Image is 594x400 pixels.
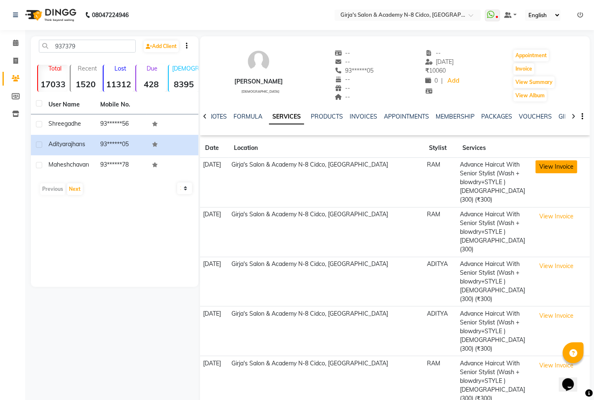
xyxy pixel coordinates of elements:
[144,41,179,52] a: Add Client
[457,257,533,306] td: Advance Haircut With Senior Stylist (Wash + blowdry+STYLE ) [DEMOGRAPHIC_DATA] (300) (₹300)
[229,158,424,208] td: Girja's Salon & Academy N-8 Cidco, [GEOGRAPHIC_DATA]
[95,95,147,114] th: Mobile No.
[481,113,512,120] a: PACKAGES
[48,120,64,127] span: shree
[229,139,424,158] th: Location
[536,260,577,273] button: View Invoice
[384,113,429,120] a: APPOINTMENTS
[229,306,424,356] td: Girja's Salon & Academy N-8 Cidco, [GEOGRAPHIC_DATA]
[169,79,199,89] strong: 8395
[536,359,577,372] button: View Invoice
[536,309,577,322] button: View Invoice
[457,306,533,356] td: Advance Haircut With Senior Stylist (Wash + blowdry+STYLE ) [DEMOGRAPHIC_DATA] (300) (₹300)
[39,40,136,53] input: Search by Name/Mobile/Email/Code
[425,67,446,74] span: 10060
[234,77,283,86] div: [PERSON_NAME]
[200,158,229,208] td: [DATE]
[436,113,475,120] a: MEMBERSHIP
[536,210,577,223] button: View Invoice
[200,207,229,257] td: [DATE]
[70,161,89,168] span: chavan
[424,158,458,208] td: RAM
[107,65,134,72] p: Lost
[229,207,424,257] td: Girja's Salon & Academy N-8 Cidco, [GEOGRAPHIC_DATA]
[350,113,377,120] a: INVOICES
[48,161,70,168] span: Mahesh
[513,63,534,75] button: Invoice
[446,75,461,87] a: Add
[234,113,262,120] a: FORMULA
[441,76,443,85] span: |
[425,67,429,74] span: ₹
[200,257,229,306] td: [DATE]
[21,3,79,27] img: logo
[335,76,350,83] span: --
[519,113,552,120] a: VOUCHERS
[536,160,577,173] button: View Invoice
[71,79,101,89] strong: 1520
[513,50,549,61] button: Appointment
[558,113,591,120] a: GIFTCARDS
[513,76,555,88] button: View Summary
[38,79,68,89] strong: 17033
[335,84,350,92] span: --
[424,257,458,306] td: ADITYA
[41,65,68,72] p: Total
[208,113,227,120] a: NOTES
[200,306,229,356] td: [DATE]
[241,89,279,94] span: [DEMOGRAPHIC_DATA]
[457,158,533,208] td: Advance Haircut With Senior Stylist (Wash + blowdry+STYLE ) [DEMOGRAPHIC_DATA] (300) (₹300)
[425,77,438,84] span: 0
[424,306,458,356] td: ADITYA
[425,49,441,57] span: --
[66,140,85,148] span: rajhans
[43,95,95,114] th: User Name
[457,207,533,257] td: Advance Haircut With Senior Stylist (Wash + blowdry+STYLE ) [DEMOGRAPHIC_DATA] (300)
[74,65,101,72] p: Recent
[172,65,199,72] p: [DEMOGRAPHIC_DATA]
[67,183,83,195] button: Next
[92,3,129,27] b: 08047224946
[559,367,586,392] iframe: chat widget
[335,58,350,66] span: --
[335,93,350,101] span: --
[335,49,350,57] span: --
[513,90,547,101] button: View Album
[424,139,458,158] th: Stylist
[136,79,166,89] strong: 428
[457,139,533,158] th: Services
[64,120,81,127] span: gadhe
[104,79,134,89] strong: 11312
[425,58,454,66] span: [DATE]
[138,65,166,72] p: Due
[269,109,304,124] a: SERVICES
[229,257,424,306] td: Girja's Salon & Academy N-8 Cidco, [GEOGRAPHIC_DATA]
[200,139,229,158] th: Date
[246,49,271,74] img: avatar
[48,140,66,148] span: Aditya
[424,207,458,257] td: RAM
[311,113,343,120] a: PRODUCTS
